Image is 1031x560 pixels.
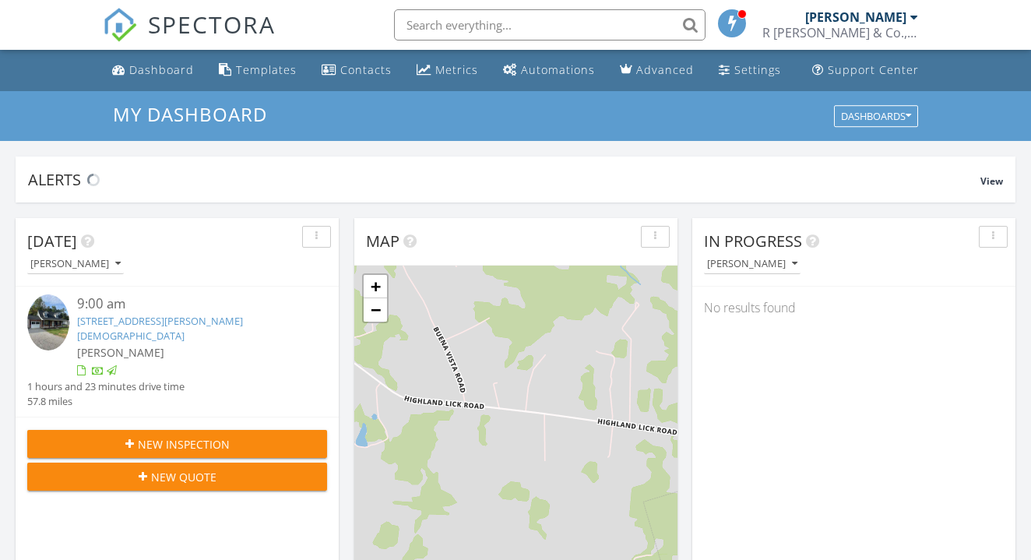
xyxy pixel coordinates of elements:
span: View [980,174,1003,188]
img: 9359389%2Fcover_photos%2FK0CHECZ3h1fqcj7sLg7P%2Fsmall.9359389-1756387914984 [27,294,69,350]
div: Automations [521,62,595,77]
div: Advanced [636,62,694,77]
button: [PERSON_NAME] [704,254,801,275]
button: New Inspection [27,430,327,458]
span: New Inspection [138,436,230,453]
a: Templates [213,56,303,85]
img: The Best Home Inspection Software - Spectora [103,8,137,42]
a: Automations (Basic) [497,56,601,85]
a: Contacts [315,56,398,85]
span: [DATE] [27,231,77,252]
div: 9:00 am [77,294,302,314]
div: [PERSON_NAME] [30,259,121,269]
span: In Progress [704,231,802,252]
a: Zoom out [364,298,387,322]
div: Contacts [340,62,392,77]
a: 9:00 am [STREET_ADDRESS][PERSON_NAME][DEMOGRAPHIC_DATA] [PERSON_NAME] 1 hours and 23 minutes driv... [27,294,327,409]
a: Zoom in [364,275,387,298]
span: [PERSON_NAME] [77,345,164,360]
div: Metrics [435,62,478,77]
button: New Quote [27,463,327,491]
div: Dashboard [129,62,194,77]
a: Dashboard [106,56,200,85]
div: R Miller & Co., LLC [762,25,918,41]
div: Dashboards [841,111,911,122]
div: Support Center [828,62,919,77]
a: Support Center [806,56,925,85]
span: SPECTORA [148,8,276,41]
input: Search everything... [394,9,706,41]
button: [PERSON_NAME] [27,254,124,275]
div: 1 hours and 23 minutes drive time [27,379,185,394]
button: Dashboards [834,105,918,127]
a: SPECTORA [103,21,276,54]
a: Settings [713,56,787,85]
span: My Dashboard [113,101,267,127]
div: No results found [692,287,1015,329]
div: 57.8 miles [27,394,185,409]
a: Metrics [410,56,484,85]
div: Alerts [28,169,980,190]
span: Map [366,231,399,252]
div: Templates [236,62,297,77]
a: [STREET_ADDRESS][PERSON_NAME][DEMOGRAPHIC_DATA] [77,314,243,343]
div: Settings [734,62,781,77]
a: Advanced [614,56,700,85]
span: New Quote [151,469,216,485]
div: [PERSON_NAME] [805,9,906,25]
div: [PERSON_NAME] [707,259,797,269]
